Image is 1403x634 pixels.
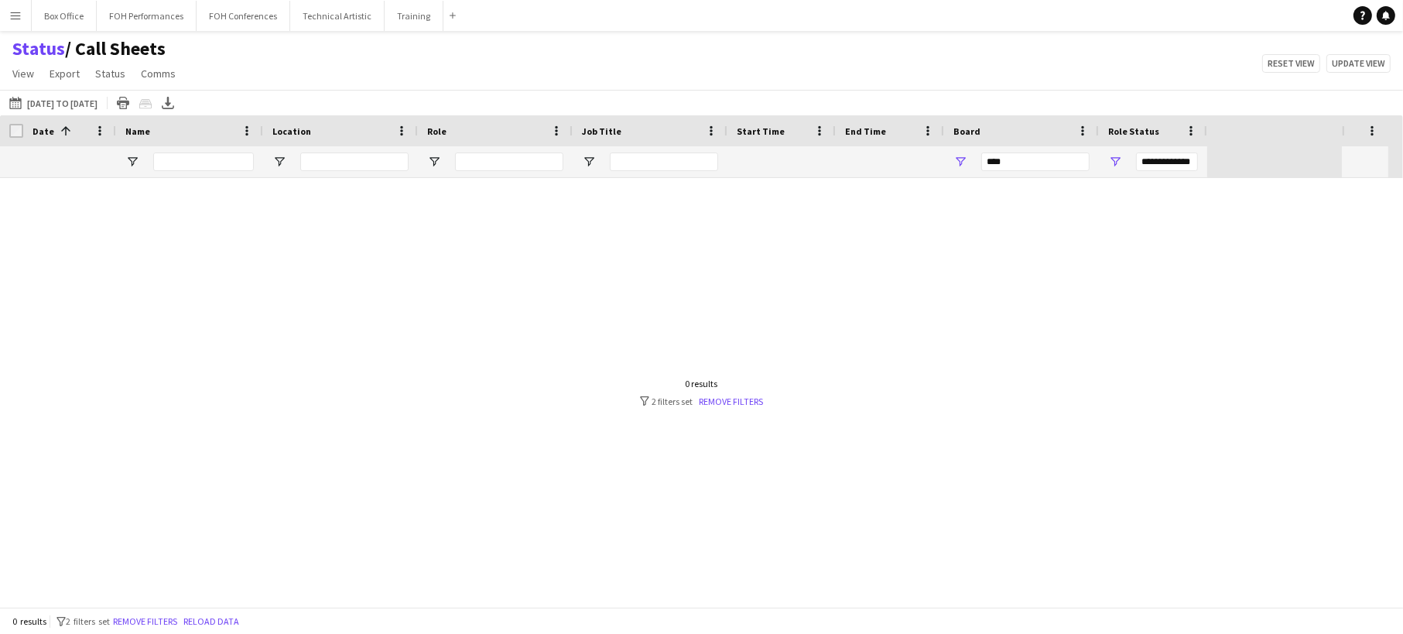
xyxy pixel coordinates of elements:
div: 2 filters set [640,396,764,407]
span: End Time [845,125,886,137]
button: Training [385,1,443,31]
a: Comms [135,63,182,84]
a: Status [89,63,132,84]
button: Box Office [32,1,97,31]
button: FOH Performances [97,1,197,31]
button: Technical Artistic [290,1,385,31]
span: Date [33,125,54,137]
button: FOH Conferences [197,1,290,31]
span: Start Time [737,125,785,137]
button: Remove filters [110,613,180,630]
span: Job Title [582,125,621,137]
button: Reset view [1262,54,1320,73]
button: [DATE] to [DATE] [6,94,101,112]
a: Remove filters [700,396,764,407]
span: Location [272,125,311,137]
input: Name Filter Input [153,153,254,171]
a: Status [12,37,65,60]
div: 0 results [640,378,764,389]
input: Location Filter Input [300,153,409,171]
span: Comms [141,67,176,81]
button: Open Filter Menu [427,155,441,169]
app-action-btn: Export XLSX [159,94,177,112]
input: Column with Header Selection [9,124,23,138]
a: Export [43,63,86,84]
button: Reload data [180,613,242,630]
button: Open Filter Menu [272,155,286,169]
span: Role [427,125,447,137]
button: Open Filter Menu [953,155,967,169]
span: View [12,67,34,81]
app-action-btn: Print [114,94,132,112]
span: Board [953,125,980,137]
span: Call Sheets [65,37,166,60]
button: Update view [1326,54,1391,73]
span: Status [95,67,125,81]
button: Open Filter Menu [582,155,596,169]
button: Open Filter Menu [1108,155,1122,169]
input: Job Title Filter Input [610,153,718,171]
span: Role Status [1108,125,1159,137]
input: Role Filter Input [455,153,563,171]
a: View [6,63,40,84]
span: Export [50,67,80,81]
button: Open Filter Menu [125,155,139,169]
span: Name [125,125,150,137]
span: 2 filters set [66,615,110,627]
